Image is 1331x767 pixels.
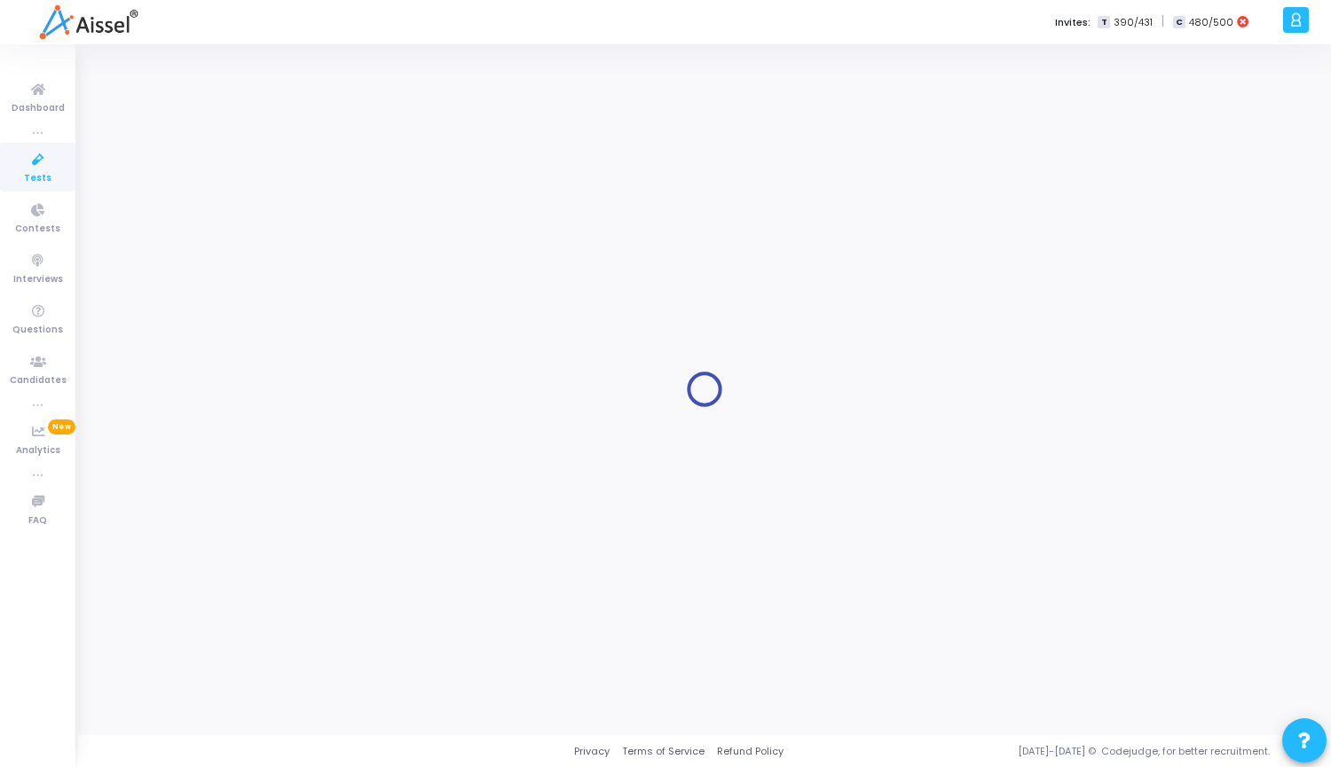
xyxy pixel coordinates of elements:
[28,513,47,528] span: FAQ
[39,4,138,40] img: logo
[13,272,63,287] span: Interviews
[24,171,51,186] span: Tests
[12,101,65,116] span: Dashboard
[1189,15,1233,30] span: 480/500
[1173,16,1185,29] span: C
[574,744,610,759] a: Privacy
[48,419,75,434] span: New
[717,744,784,759] a: Refund Policy
[784,744,1309,759] div: [DATE]-[DATE] © Codejudge, for better recruitment.
[1162,12,1164,31] span: |
[1055,15,1091,30] label: Invites:
[16,443,60,458] span: Analytics
[1114,15,1153,30] span: 390/431
[1098,16,1109,29] span: T
[12,323,63,338] span: Questions
[622,744,705,759] a: Terms of Service
[15,222,60,237] span: Contests
[10,373,67,388] span: Candidates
